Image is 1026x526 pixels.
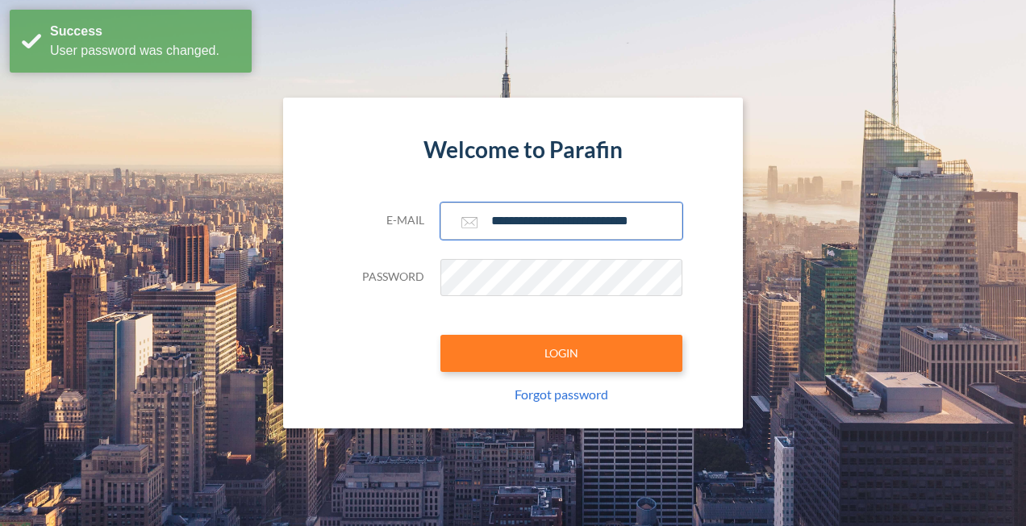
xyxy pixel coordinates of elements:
a: Forgot password [515,386,608,402]
h4: Welcome to Parafin [344,136,682,164]
div: User password was changed. [50,41,240,61]
div: Success [50,22,240,41]
button: LOGIN [440,335,682,372]
h5: E-mail [344,214,424,228]
h5: Password [344,270,424,284]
